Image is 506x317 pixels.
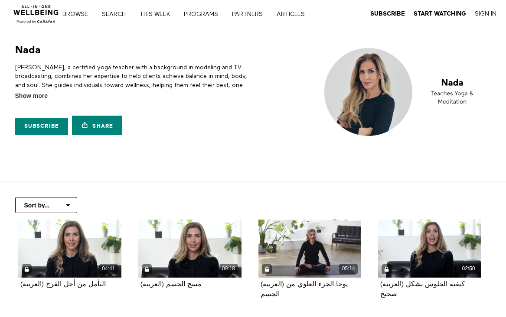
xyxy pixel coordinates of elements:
[59,11,97,17] a: Browse
[339,264,358,274] div: 05:14
[15,118,69,135] a: Subscribe
[370,10,405,18] a: Subscribe
[370,10,405,17] strong: Subscribe
[459,264,478,274] div: 02:50
[15,43,41,57] h1: Nada
[99,11,135,17] a: Search
[258,220,362,278] a: (العربية) يوجا الجزء العلوي من الجسم 05:14
[380,281,465,298] a: (العربية) كيفية الجلوس بشكل صحيح
[414,10,466,18] a: Start Watching
[475,10,496,18] a: Sign In
[140,281,202,288] a: (العربية) مسح الجسم
[318,43,491,141] img: Nada
[72,116,122,135] a: Share
[261,281,348,298] a: (العربية) يوجا الجزء العلوي من الجسم
[274,11,314,17] a: ARTICLES
[15,63,250,98] p: [PERSON_NAME], a certified yoga teacher with a background in modeling and TV broadcasting, combin...
[69,10,323,18] nav: Primary
[18,220,121,278] a: (العربية) التأمل من أجل الفرح 04:41
[229,11,272,17] a: PARTNERS
[219,264,238,274] div: 09:18
[15,91,48,100] span: Show more
[138,220,242,278] a: (العربية) مسح الجسم 09:18
[414,10,466,17] strong: Start Watching
[181,11,227,17] a: PROGRAMS
[99,264,118,274] div: 04:41
[137,11,179,17] a: THIS WEEK
[20,281,106,288] a: (العربية) التأمل من أجل الفرح
[378,220,481,278] a: (العربية) كيفية الجلوس بشكل صحيح 02:50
